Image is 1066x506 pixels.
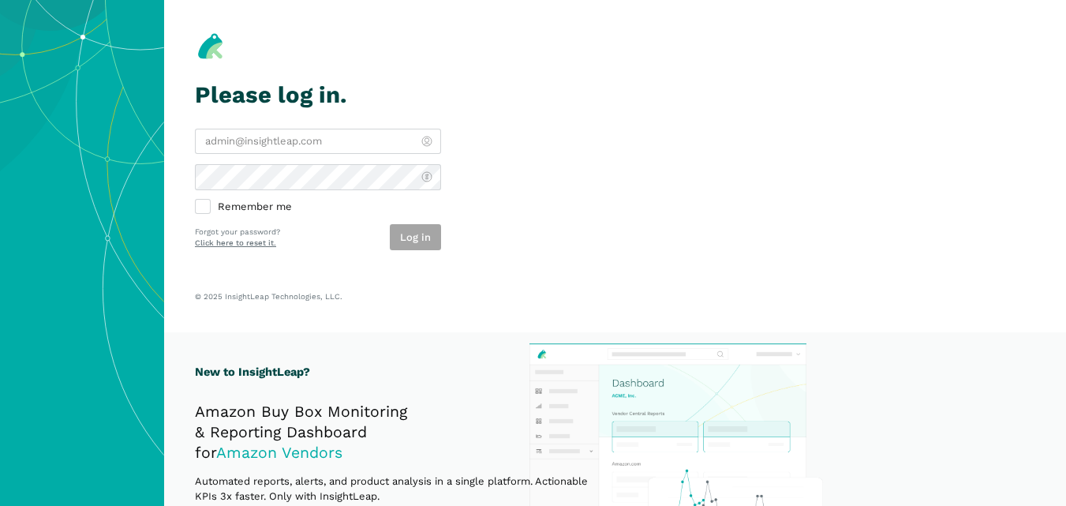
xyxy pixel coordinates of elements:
p: Forgot your password? [195,227,280,238]
span: Amazon Vendors [216,444,342,462]
h2: Amazon Buy Box Monitoring & Reporting Dashboard for [195,402,605,463]
p: Automated reports, alerts, and product analysis in a single platform. Actionable KPIs 3x faster. ... [195,474,605,504]
a: Click here to reset it. [195,238,276,247]
h1: New to InsightLeap? [195,363,605,381]
input: admin@insightleap.com [195,129,441,155]
p: © 2025 InsightLeap Technologies, LLC. [195,291,1035,302]
h1: Please log in. [195,82,441,108]
label: Remember me [195,201,441,215]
